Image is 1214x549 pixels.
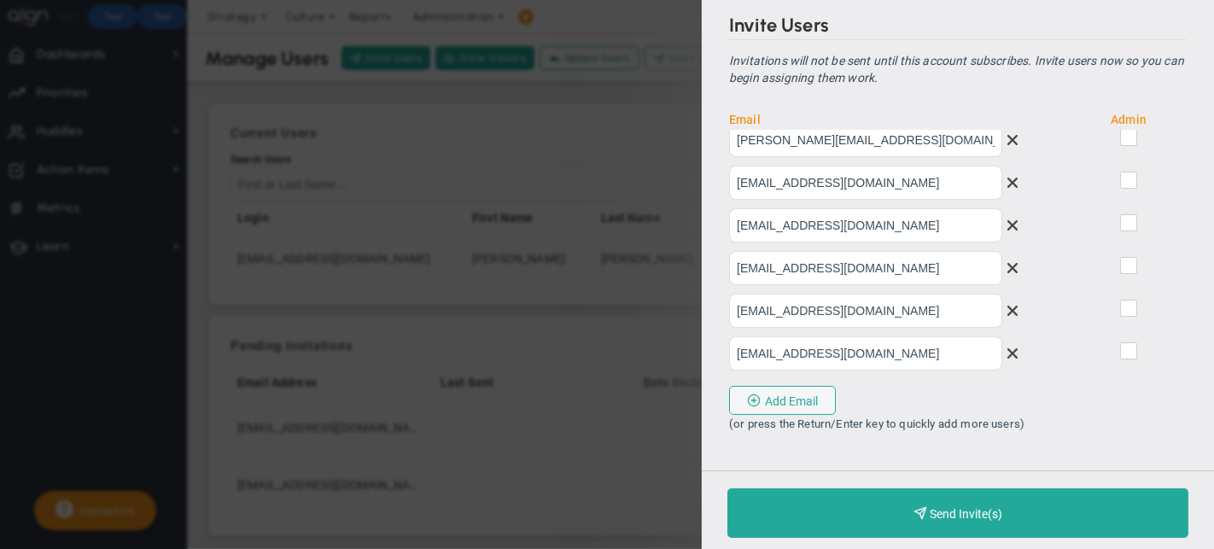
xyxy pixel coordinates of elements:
[729,386,836,415] button: Add Email
[729,112,931,128] span: Email
[930,507,1002,521] span: Send Invite(s)
[727,488,1188,538] button: Send Invite(s)
[729,14,1187,40] h2: Invite Users
[729,418,1024,430] span: (or press the Return/Enter key to quickly add more users)
[729,54,1184,85] em: Invitations will not be sent until this account subscribes. Invite users now so you can begin ass...
[1111,112,1147,128] span: Admin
